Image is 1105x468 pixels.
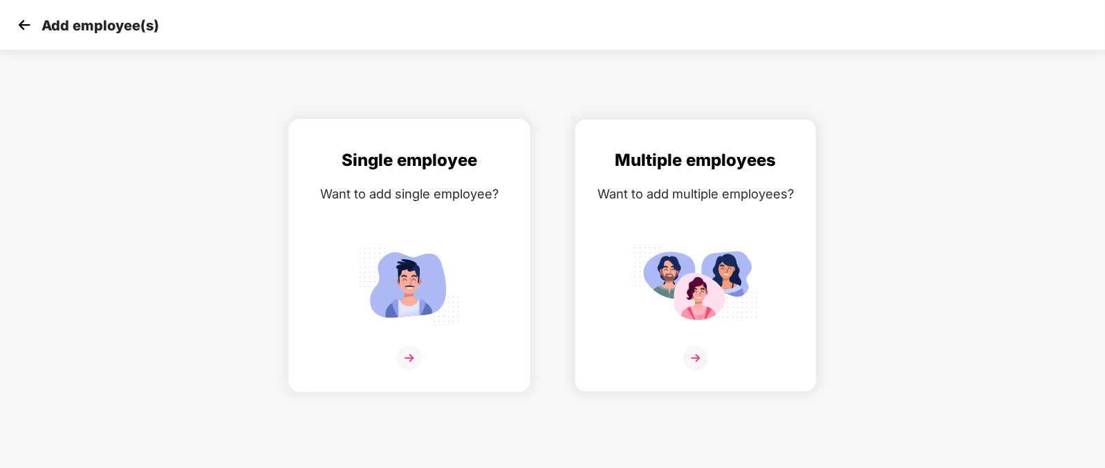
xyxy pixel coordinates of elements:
[633,241,758,328] img: svg+xml;base64,PHN2ZyB4bWxucz0iaHR0cDovL3d3dy53My5vcmcvMjAwMC9zdmciIGlkPSJNdWx0aXBsZV9lbXBsb3llZS...
[303,184,516,204] div: Want to add single employee?
[14,15,35,35] img: svg+xml;base64,PHN2ZyB4bWxucz0iaHR0cDovL3d3dy53My5vcmcvMjAwMC9zdmciIHdpZHRoPSIzMCIgaGVpZ2h0PSIzMC...
[589,147,802,174] div: Multiple employees
[589,184,802,204] div: Want to add multiple employees?
[347,241,472,328] img: svg+xml;base64,PHN2ZyB4bWxucz0iaHR0cDovL3d3dy53My5vcmcvMjAwMC9zdmciIGlkPSJTaW5nbGVfZW1wbG95ZWUiIH...
[303,147,516,174] div: Single employee
[683,346,708,371] img: svg+xml;base64,PHN2ZyB4bWxucz0iaHR0cDovL3d3dy53My5vcmcvMjAwMC9zdmciIHdpZHRoPSIzNiIgaGVpZ2h0PSIzNi...
[397,346,422,371] img: svg+xml;base64,PHN2ZyB4bWxucz0iaHR0cDovL3d3dy53My5vcmcvMjAwMC9zdmciIHdpZHRoPSIzNiIgaGVpZ2h0PSIzNi...
[41,17,159,34] p: Add employee(s)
